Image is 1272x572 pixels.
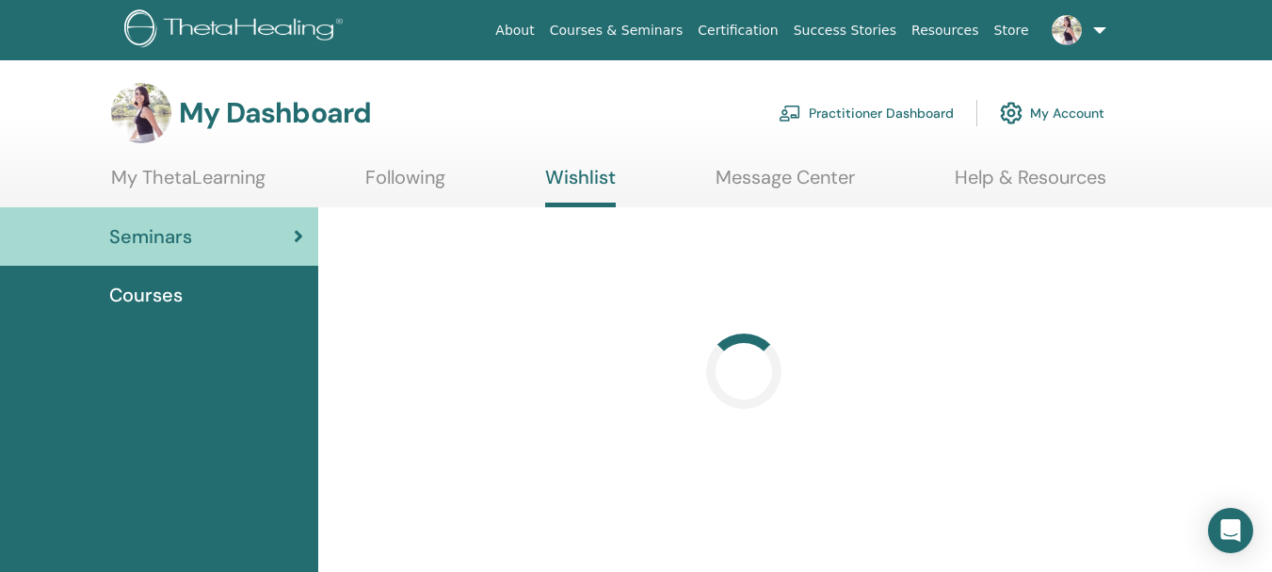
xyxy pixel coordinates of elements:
a: Store [987,13,1037,48]
img: cog.svg [1000,97,1022,129]
a: Following [365,166,445,203]
a: Wishlist [545,166,616,207]
a: About [488,13,541,48]
a: Certification [690,13,785,48]
a: Help & Resources [955,166,1106,203]
img: default.jpg [1052,15,1082,45]
a: Resources [904,13,987,48]
img: chalkboard-teacher.svg [779,105,801,122]
a: My ThetaLearning [111,166,266,203]
img: logo.png [124,9,349,52]
a: My Account [1000,92,1104,134]
span: Seminars [109,222,192,251]
span: Courses [109,281,183,309]
a: Courses & Seminars [542,13,691,48]
img: default.jpg [111,83,171,143]
a: Message Center [716,166,855,203]
h3: My Dashboard [179,96,371,130]
a: Practitioner Dashboard [779,92,954,134]
div: Open Intercom Messenger [1208,508,1253,553]
a: Success Stories [786,13,904,48]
